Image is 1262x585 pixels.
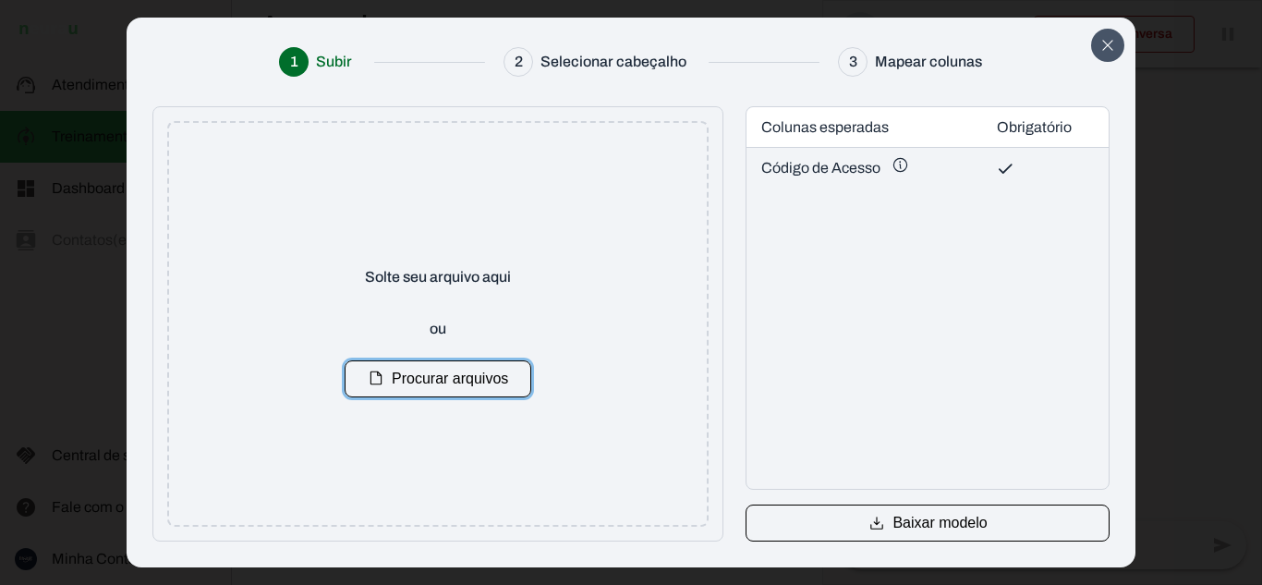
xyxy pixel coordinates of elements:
div: Selecionar cabeçalho [540,51,686,73]
div: 2 [504,47,533,77]
div: 1 [279,47,309,77]
span: Obrigatório [997,116,1072,139]
button: Baixar modelo [746,505,1110,542]
span: Código de Acesso [761,156,908,179]
div: 3 [838,47,868,77]
button: Procurar arquivos [345,360,532,397]
button: Close [1091,29,1124,62]
p: ou [430,318,446,340]
p: Solte seu arquivo aqui [365,266,511,288]
div: Mapear colunas [875,51,982,73]
div: Subir [316,51,352,73]
span: Colunas esperadas [761,116,889,139]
